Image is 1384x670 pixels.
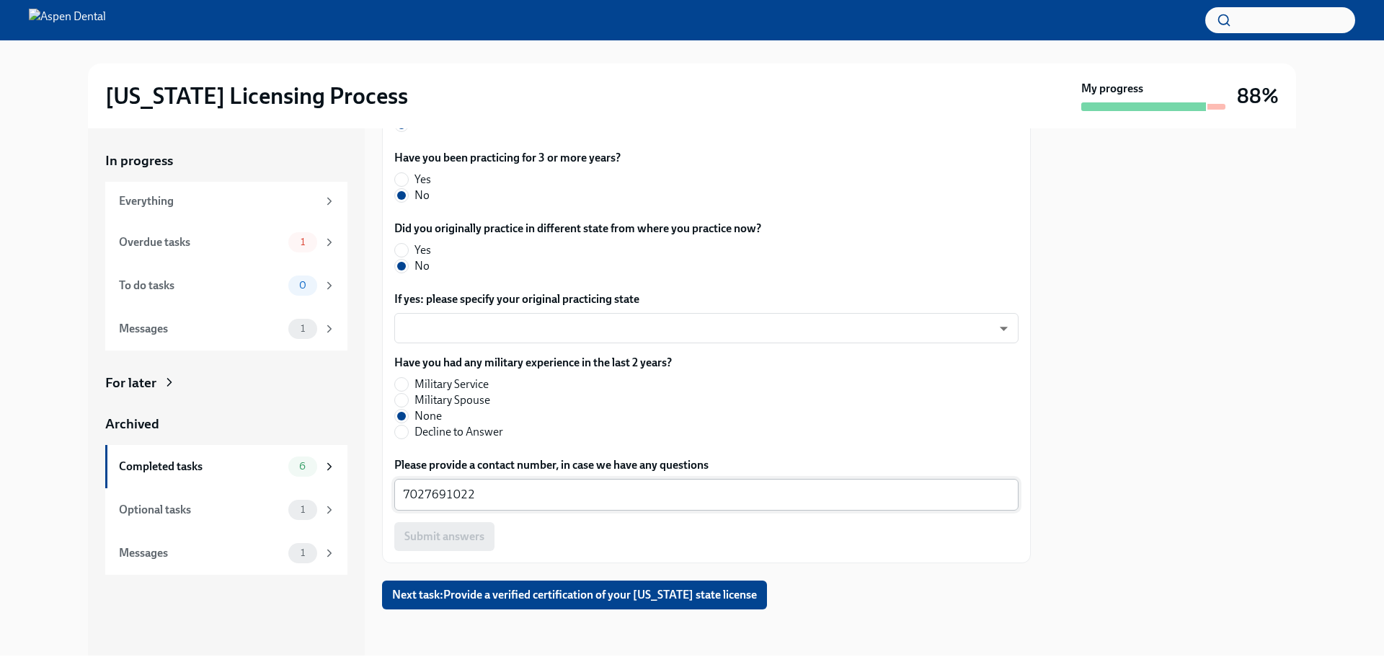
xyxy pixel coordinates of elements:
img: Aspen Dental [29,9,106,32]
div: For later [105,374,156,392]
a: Everything [105,182,347,221]
a: Archived [105,415,347,433]
div: Completed tasks [119,459,283,475]
span: Decline to Answer [414,424,503,440]
label: Have you been practicing for 3 or more years? [394,150,621,166]
div: Everything [119,193,317,209]
a: Overdue tasks1 [105,221,347,264]
span: Yes [414,172,431,188]
button: Next task:Provide a verified certification of your [US_STATE] state license [382,581,767,609]
a: To do tasks0 [105,264,347,307]
span: Next task : Provide a verified certification of your [US_STATE] state license [392,588,757,602]
div: Messages [119,545,283,561]
span: Military Service [414,376,489,392]
div: Overdue tasks [119,234,283,250]
span: 0 [290,280,315,291]
div: ​ [394,313,1019,343]
a: Messages1 [105,307,347,351]
h3: 88% [1237,83,1279,109]
div: To do tasks [119,278,283,294]
a: For later [105,374,347,392]
label: If yes: please specify your original practicing state [394,291,1019,307]
span: Military Spouse [414,392,490,408]
a: Completed tasks6 [105,445,347,488]
textarea: 7027691022 [403,486,1010,503]
label: Please provide a contact number, in case we have any questions [394,457,1019,473]
span: 1 [292,237,314,247]
span: 1 [292,323,314,334]
span: 1 [292,504,314,515]
span: 1 [292,547,314,558]
label: Have you had any military experience in the last 2 years? [394,355,672,371]
span: 6 [290,461,314,472]
strong: My progress [1081,81,1143,97]
a: Optional tasks1 [105,488,347,532]
span: None [414,408,442,424]
a: Messages1 [105,532,347,575]
span: No [414,188,430,203]
span: No [414,258,430,274]
label: Did you originally practice in different state from where you practice now? [394,221,761,237]
div: Optional tasks [119,502,283,518]
div: Messages [119,321,283,337]
h2: [US_STATE] Licensing Process [105,81,408,110]
a: In progress [105,151,347,170]
span: Yes [414,242,431,258]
